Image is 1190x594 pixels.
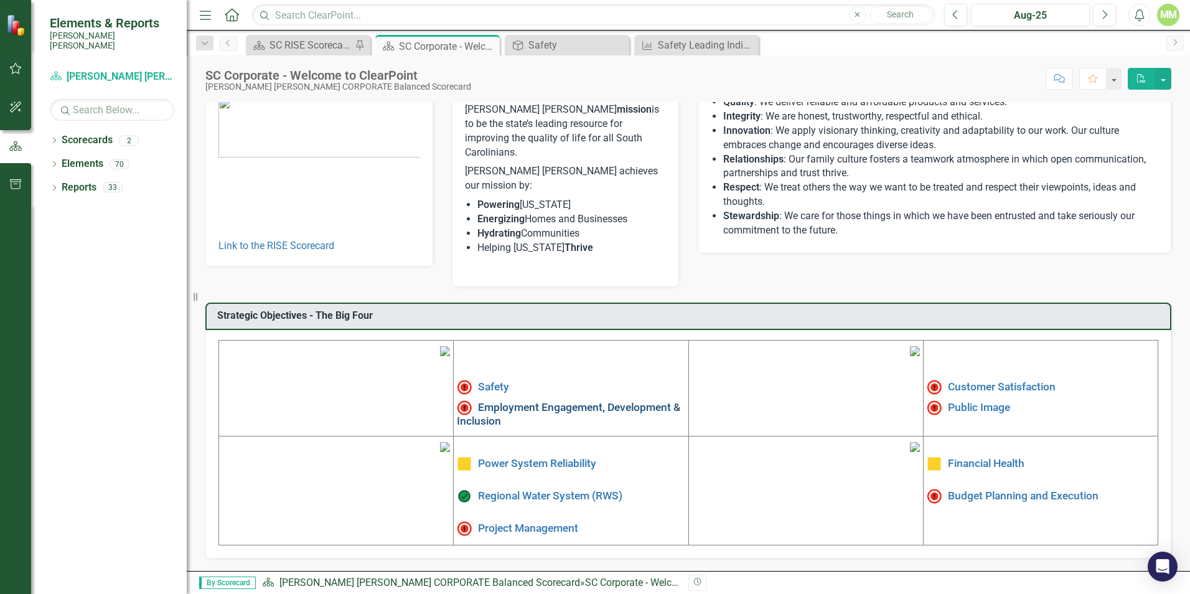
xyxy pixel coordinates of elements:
[1157,4,1179,26] button: MM
[457,400,472,415] img: Not Meeting Target
[723,110,761,122] strong: Integrity
[723,210,779,222] strong: Stewardship
[477,198,667,212] li: [US_STATE]
[457,521,472,536] img: Not Meeting Target
[205,68,471,82] div: SC Corporate - Welcome to ClearPoint
[477,213,525,225] strong: Energizing
[477,241,667,255] li: Helping [US_STATE]
[723,96,754,108] strong: Quality
[478,522,578,534] a: Project Management
[457,380,472,395] img: High Alert
[199,577,256,589] span: By Scorecard
[948,457,1024,469] a: Financial Health
[723,110,1158,124] li: : We are honest, trustworthy, respectful and ethical.
[869,6,932,24] button: Search
[723,124,1158,153] li: : We apply visionary thinking, creativity and adaptability to our work. Our culture embraces chan...
[440,346,450,356] img: mceclip1%20v4.png
[971,4,1090,26] button: Aug-25
[723,153,1158,181] li: : Our family culture fosters a teamwork atmosphere in which open communication, partnerships and ...
[723,153,784,165] strong: Relationships
[50,70,174,84] a: [PERSON_NAME] [PERSON_NAME] CORPORATE Balanced Scorecard
[62,181,96,195] a: Reports
[50,16,174,31] span: Elements & Reports
[218,240,334,252] a: Link to the RISE Scorecard
[910,442,920,452] img: mceclip4.png
[50,99,174,121] input: Search Below...
[723,181,1158,209] li: : We treat others the way we want to be treated and respect their viewpoints, ideas and thoughts.
[617,103,652,115] strong: mission
[927,489,942,504] img: Not Meeting Target
[927,380,942,395] img: High Alert
[269,37,352,53] div: SC RISE Scorecard - Welcome to ClearPoint
[478,380,509,393] a: Safety
[927,456,942,471] img: Caution
[440,442,450,452] img: mceclip3%20v3.png
[723,95,1158,110] li: : We deliver reliable and affordable products and services.
[119,135,139,146] div: 2
[910,346,920,356] img: mceclip2%20v3.png
[585,577,750,588] div: SC Corporate - Welcome to ClearPoint
[948,489,1099,502] a: Budget Planning and Execution
[478,489,622,502] a: Regional Water System (RWS)
[477,199,520,210] strong: Powering
[477,212,667,227] li: Homes and Businesses
[465,162,667,196] p: [PERSON_NAME] [PERSON_NAME] achieves our mission by:
[723,125,771,136] strong: Innovation
[723,181,759,193] strong: Respect
[279,577,580,588] a: [PERSON_NAME] [PERSON_NAME] CORPORATE Balanced Scorecard
[249,37,352,53] a: SC RISE Scorecard - Welcome to ClearPoint
[948,400,1010,413] a: Public Image
[723,209,1158,238] li: : We care for those things in which we have been entrusted and take seriously our commitment to t...
[205,82,471,92] div: [PERSON_NAME] [PERSON_NAME] CORPORATE Balanced Scorecard
[262,576,679,590] div: »
[975,8,1085,23] div: Aug-25
[399,39,497,54] div: SC Corporate - Welcome to ClearPoint
[457,456,472,471] img: Caution
[457,489,472,504] img: On Target
[528,37,626,53] div: Safety
[477,227,667,241] li: Communities
[927,400,942,415] img: Not Meeting Target
[1148,552,1178,582] div: Open Intercom Messenger
[637,37,756,53] a: Safety Leading Indicator Reports (LIRs)
[103,182,123,193] div: 33
[5,13,29,37] img: ClearPoint Strategy
[62,157,103,171] a: Elements
[62,133,113,148] a: Scorecards
[478,457,596,469] a: Power System Reliability
[565,242,593,253] strong: Thrive
[948,380,1056,393] a: Customer Satisfaction
[658,37,756,53] div: Safety Leading Indicator Reports (LIRs)
[50,31,174,51] small: [PERSON_NAME] [PERSON_NAME]
[465,103,667,162] p: [PERSON_NAME] [PERSON_NAME] is to be the state’s leading resource for improving the quality of li...
[887,9,914,19] span: Search
[457,400,680,427] a: Employment Engagement, Development & Inclusion
[217,310,1164,321] h3: Strategic Objectives - The Big Four
[477,227,521,239] strong: Hydrating
[110,159,129,169] div: 70
[508,37,626,53] a: Safety
[252,4,935,26] input: Search ClearPoint...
